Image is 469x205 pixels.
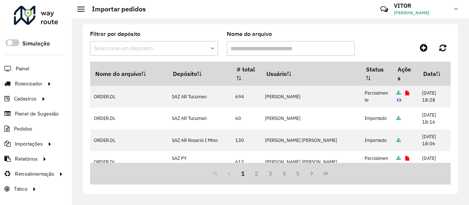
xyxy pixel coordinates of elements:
h2: Importar pedidos [85,5,146,13]
th: Nome do arquivo [90,62,168,86]
button: 4 [277,166,291,180]
span: Retroalimentação [15,170,54,178]
td: 60 [232,107,261,129]
a: Reimportar [396,97,402,103]
th: Depósito [168,62,232,86]
td: SAZ AR Tucuman [168,107,232,129]
a: Contato Rápido [376,1,392,17]
span: Tático [14,185,27,193]
td: 694 [232,86,261,107]
button: 1 [236,166,250,180]
label: Nome do arquivo [227,30,272,39]
th: Ações [392,62,418,86]
td: [DATE] 17:57 [418,151,450,173]
td: ORDER.DL [90,107,168,129]
td: ORDER.DL [90,86,168,107]
a: Arquivo completo [396,155,401,161]
th: Data [418,62,450,86]
span: Pedidos [14,125,32,133]
span: Importações [15,140,43,148]
span: Cadastros [14,95,37,103]
td: SAZ AR Rosario I Mino [168,129,232,151]
button: 2 [250,166,263,180]
button: 3 [263,166,277,180]
td: SAZ AR Tucuman [168,86,232,107]
td: Importado [361,107,393,129]
td: [DATE] 18:16 [418,107,450,129]
td: [PERSON_NAME] [261,107,361,129]
td: 612 [232,151,261,173]
span: Painel [16,65,29,73]
td: Parcialmente [361,86,393,107]
span: Roteirizador [15,80,43,88]
th: # total [232,62,261,86]
button: Last Page [319,166,333,180]
h3: VITOR [394,2,449,9]
td: [PERSON_NAME] [PERSON_NAME] [261,129,361,151]
span: Painel de Sugestão [15,110,59,118]
a: Arquivo completo [396,137,401,143]
label: Filtrar por depósito [90,30,140,39]
td: [DATE] 18:28 [418,86,450,107]
td: [PERSON_NAME] [PERSON_NAME] [261,151,361,173]
button: 5 [291,166,305,180]
button: Next Page [305,166,319,180]
td: [PERSON_NAME] [261,86,361,107]
td: ORDER.DL [90,129,168,151]
td: 130 [232,129,261,151]
td: [DATE] 18:06 [418,129,450,151]
a: Arquivo completo [396,90,401,96]
a: Exibir log de erros [405,155,409,161]
a: Exibir log de erros [405,90,409,96]
td: Importado [361,129,393,151]
td: Parcialmente [361,151,393,173]
th: Usuário [261,62,361,86]
td: ORDER.DL [90,151,168,173]
th: Status [361,62,393,86]
td: SAZ PY [GEOGRAPHIC_DATA] [168,151,232,173]
label: Simulação [22,39,50,48]
span: Relatórios [15,155,38,163]
a: Arquivo completo [396,115,401,121]
span: [PERSON_NAME] [394,10,449,16]
a: Reimportar [396,162,402,169]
